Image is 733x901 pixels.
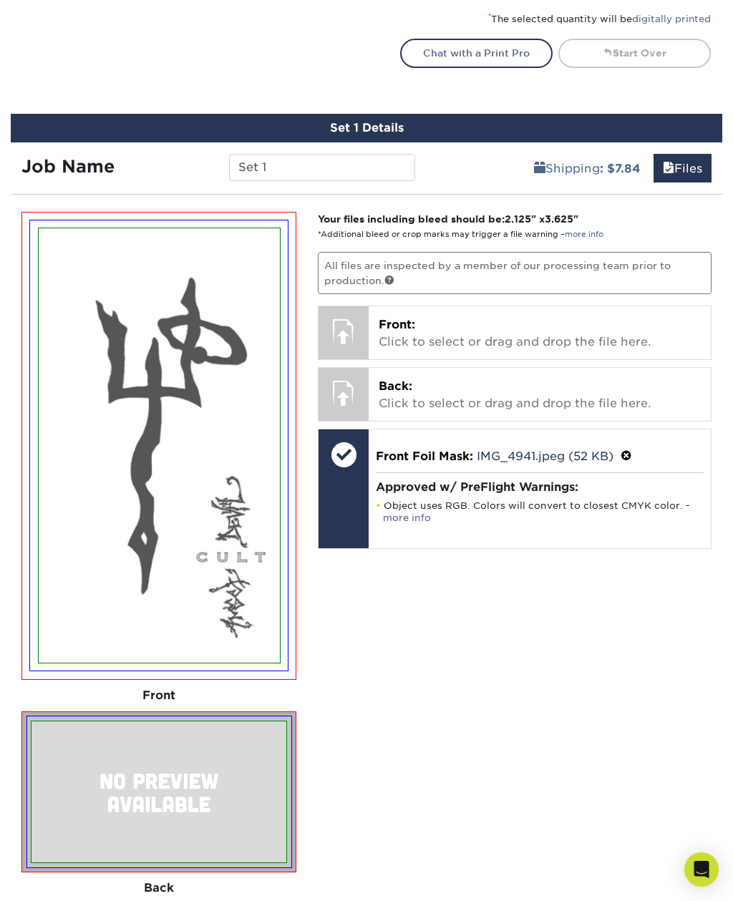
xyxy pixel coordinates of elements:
a: more info [565,230,603,239]
span: shipping [534,162,545,175]
span: files [663,162,674,175]
span: Front: [379,318,415,331]
span: Back: [379,379,412,393]
small: *Additional bleed or crop marks may trigger a file warning – [318,230,603,239]
input: Enter a job name [229,154,415,181]
strong: Your files including bleed should be: " x " [318,213,578,225]
p: Click to select or drag and drop the file here. [379,378,701,412]
span: 3.625 [545,213,573,225]
a: IMG_4941.jpeg (52 KB) [477,449,613,463]
p: All files are inspected by a member of our processing team prior to production. [318,252,712,294]
a: Chat with a Print Pro [400,39,553,67]
span: Front Foil Mask: [376,449,473,463]
a: digitally printed [632,14,711,24]
iframe: Google Customer Reviews [4,857,122,896]
small: The selected quantity will be [488,14,711,24]
div: Set 1 Details [11,114,722,142]
div: Open Intercom Messenger [684,852,719,887]
a: Shipping: $7.84 [525,154,650,182]
li: Object uses RGB. Colors will convert to closest CMYK color. - [376,500,704,524]
b: : $7.84 [600,162,641,175]
a: Files [654,154,712,182]
div: Front [21,680,296,711]
span: 2.125 [505,213,531,225]
p: Click to select or drag and drop the file here. [379,316,701,351]
strong: Job Name [21,156,115,177]
h4: Approved w/ PreFlight Warnings: [376,480,704,494]
a: more info [383,512,431,523]
a: Start Over [558,39,711,67]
